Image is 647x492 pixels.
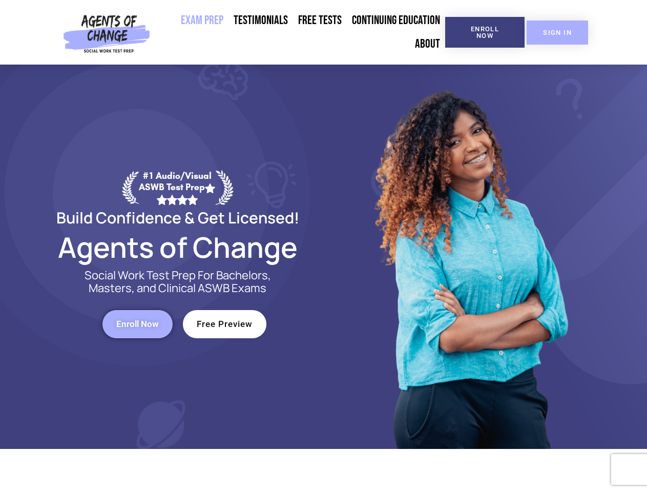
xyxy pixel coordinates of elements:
[293,9,347,32] a: Free Tests
[197,320,253,329] span: Free Preview
[154,9,445,56] nav: Menu
[183,310,266,338] a: Free Preview
[367,65,572,449] img: Website Image 1 (1)
[462,26,508,39] span: Enroll Now
[139,170,216,204] div: #1 Audio/Visual ASWB Test Prep
[32,235,324,259] h2: Agents of Change
[228,9,293,32] a: Testimonials
[347,9,445,32] a: Continuing Education
[176,9,228,32] a: Exam Prep
[102,310,173,338] a: Enroll Now
[410,32,445,56] a: About
[32,210,324,225] h2: Build Confidence & Get Licensed!
[543,29,572,36] span: SIGN IN
[73,269,283,295] p: Social Work Test Prep For Bachelors, Masters, and Clinical ASWB Exams
[116,320,159,329] span: Enroll Now
[527,20,588,45] a: SIGN IN
[445,17,525,48] a: Enroll Now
